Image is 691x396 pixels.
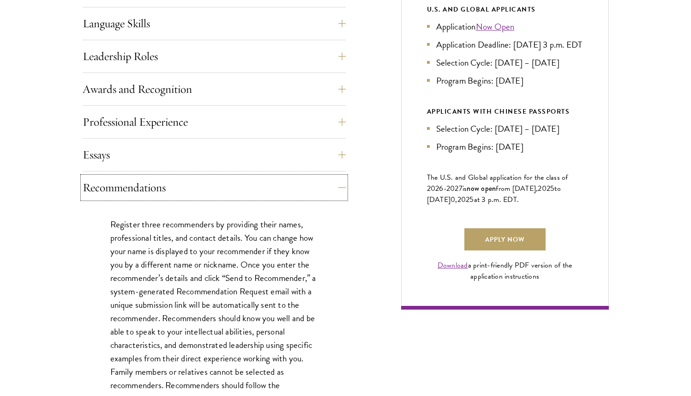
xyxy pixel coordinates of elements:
[439,183,443,194] span: 6
[457,194,470,205] span: 202
[427,56,583,69] li: Selection Cycle: [DATE] – [DATE]
[427,122,583,135] li: Selection Cycle: [DATE] – [DATE]
[463,183,467,194] span: is
[427,140,583,153] li: Program Begins: [DATE]
[427,172,568,194] span: The U.S. and Global application for the class of 202
[427,4,583,15] div: U.S. and Global Applicants
[83,144,346,166] button: Essays
[469,194,474,205] span: 5
[427,74,583,87] li: Program Begins: [DATE]
[474,194,519,205] span: at 3 p.m. EDT.
[538,183,550,194] span: 202
[83,12,346,35] button: Language Skills
[451,194,455,205] span: 0
[83,78,346,100] button: Awards and Recognition
[496,183,538,194] span: from [DATE],
[467,183,496,194] span: now open
[455,194,457,205] span: ,
[438,260,468,271] a: Download
[83,45,346,67] button: Leadership Roles
[427,260,583,282] div: a print-friendly PDF version of the application instructions
[83,111,346,133] button: Professional Experience
[444,183,459,194] span: -202
[427,20,583,33] li: Application
[459,183,463,194] span: 7
[427,183,561,205] span: to [DATE]
[476,20,515,33] a: Now Open
[464,228,546,250] a: Apply Now
[427,38,583,51] li: Application Deadline: [DATE] 3 p.m. EDT
[83,177,346,199] button: Recommendations
[427,106,583,117] div: APPLICANTS WITH CHINESE PASSPORTS
[550,183,554,194] span: 5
